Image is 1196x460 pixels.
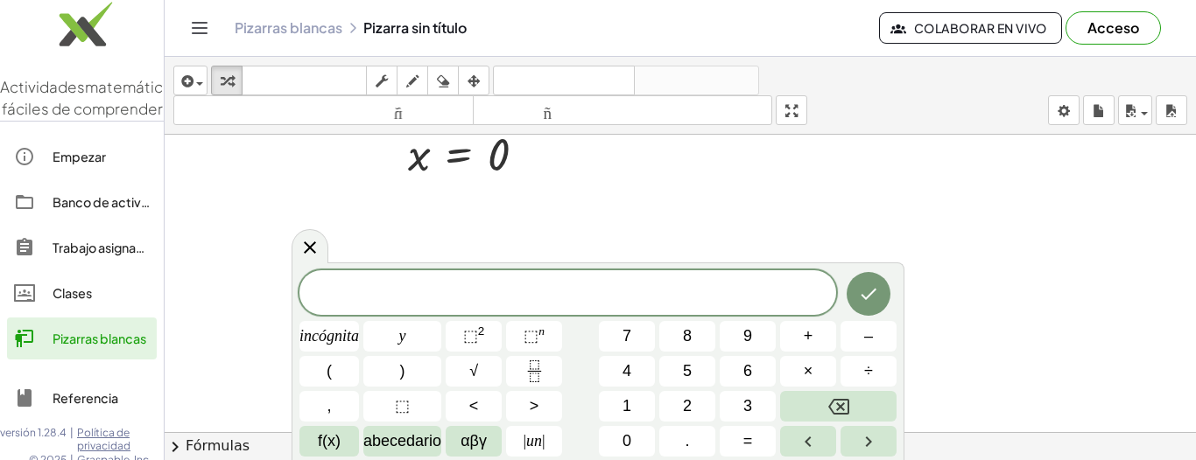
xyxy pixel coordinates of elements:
button: Plus [780,321,836,352]
button: incógnita [299,321,359,352]
font: Acceso [1087,18,1139,37]
button: Minus [841,321,897,352]
font: deshacer [497,73,630,89]
font: Empezar [53,149,106,164]
font: Banco de actividades [53,194,182,210]
font: rehacer [638,73,755,89]
button: Less than [446,391,502,422]
button: Flecha izquierda [780,426,836,457]
button: 4 [599,356,655,387]
font: tamaño_del_formato [178,102,469,119]
button: Superscript [506,321,562,352]
font: . [686,432,690,450]
font: Fórmulas [186,437,250,454]
button: tamaño_del_formato [473,95,773,125]
button: 9 [720,321,776,352]
font: 2 [683,397,692,415]
button: ( [299,356,359,387]
font: | [70,426,74,439]
button: Funciones [299,426,359,457]
button: 3 [720,391,776,422]
font: Pizarras blancas [53,331,146,346]
button: deshacer [493,66,635,95]
span: – [864,324,873,348]
button: alfabeto griego [446,426,502,457]
span: + [804,324,813,348]
span: √ [469,359,478,383]
span: ÷ [864,359,873,383]
button: y [363,321,441,352]
button: Colaborar en vivo [879,12,1062,44]
button: 5 [659,356,715,387]
button: 6 [720,356,776,387]
button: Squared [446,321,502,352]
span: chevron_right [165,436,186,457]
button: Acceso [1066,11,1161,45]
font: = [743,432,753,450]
font: | [523,432,526,450]
font: | [542,432,545,450]
font: Pizarras blancas [235,18,342,37]
button: 2 [659,391,715,422]
a: Trabajo asignado [7,227,157,268]
font: 3 [743,397,752,415]
font: matemáticas fáciles de comprender [2,77,180,119]
a: Clases [7,272,157,314]
button: 8 [659,321,715,352]
font: Trabajo asignado [53,240,152,255]
span: 5 [683,359,692,383]
span: > [530,394,539,418]
a: Pizarras blancas [235,19,342,37]
font: Referencia [53,390,118,406]
button: Retroceso [780,391,897,422]
span: < [469,394,479,418]
span: 7 [623,324,631,348]
font: incógnita [299,327,359,345]
a: Empezar [7,136,157,178]
font: f(x) [318,432,341,450]
button: Alfabeto [363,426,441,457]
button: Flecha derecha [841,426,897,457]
span: ) [400,359,405,383]
button: 0 [599,426,655,457]
button: Hecho [847,272,890,316]
button: chevron_rightFórmulas [165,432,1196,460]
button: tamaño_del_formato [173,95,474,125]
button: 7 [599,321,655,352]
span: ( [327,359,332,383]
button: . [659,426,715,457]
span: 8 [683,324,692,348]
span: , [327,394,331,418]
sup: n [538,324,545,338]
span: 6 [743,359,752,383]
a: Pizarras blancas [7,317,157,359]
font: abecedario [363,432,441,450]
font: αβγ [461,432,487,450]
button: Cambiar navegación [186,14,214,42]
button: , [299,391,359,422]
font: 0 [623,432,631,450]
font: teclado [246,73,362,89]
button: Placeholder [363,391,441,422]
font: Clases [53,285,92,301]
a: Banco de actividades [7,181,157,223]
button: 1 [599,391,655,422]
span: 1 [623,394,631,418]
font: tamaño_del_formato [477,102,769,119]
button: Square root [446,356,502,387]
span: y [399,324,406,348]
a: Política de privacidad [77,426,164,453]
button: Fraction [506,356,562,387]
button: Valor absoluto [506,426,562,457]
button: rehacer [634,66,759,95]
a: Referencia [7,377,157,419]
span: ⬚ [395,394,410,418]
button: teclado [242,66,367,95]
font: un [526,432,542,450]
span: 9 [743,324,752,348]
button: ) [363,356,441,387]
font: Política de privacidad [77,426,130,453]
font: Colaborar en vivo [914,20,1047,36]
span: ⬚ [463,327,478,345]
button: Greater than [506,391,562,422]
